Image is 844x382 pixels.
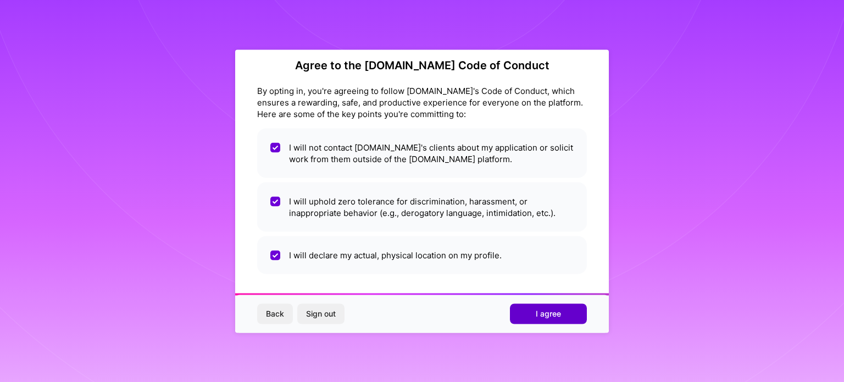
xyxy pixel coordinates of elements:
span: Back [266,308,284,319]
li: I will declare my actual, physical location on my profile. [257,236,587,274]
div: By opting in, you're agreeing to follow [DOMAIN_NAME]'s Code of Conduct, which ensures a rewardin... [257,85,587,119]
span: I agree [536,308,561,319]
button: Sign out [297,304,345,324]
li: I will uphold zero tolerance for discrimination, harassment, or inappropriate behavior (e.g., der... [257,182,587,231]
h2: Agree to the [DOMAIN_NAME] Code of Conduct [257,58,587,71]
button: Back [257,304,293,324]
li: I will not contact [DOMAIN_NAME]'s clients about my application or solicit work from them outside... [257,128,587,178]
button: I agree [510,304,587,324]
span: Sign out [306,308,336,319]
